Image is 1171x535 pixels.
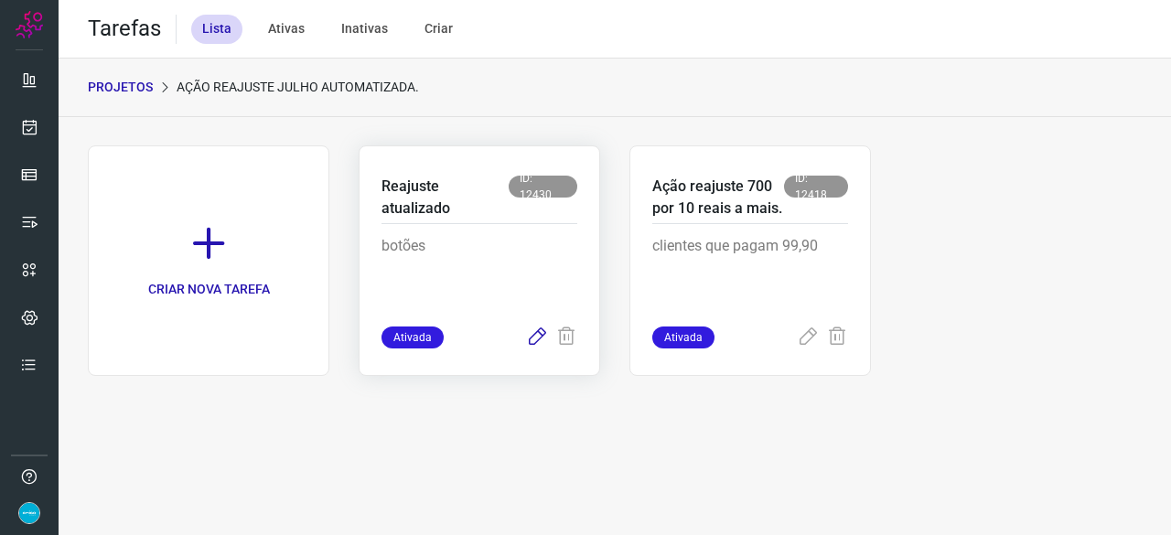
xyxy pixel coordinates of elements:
[191,15,242,44] div: Lista
[652,235,848,326] p: clientes que pagam 99,90
[381,235,577,326] p: botões
[652,326,714,348] span: Ativada
[414,15,464,44] div: Criar
[148,280,270,299] p: CRIAR NOVA TAREFA
[330,15,399,44] div: Inativas
[509,176,577,198] span: ID: 12430
[16,11,43,38] img: Logo
[381,326,444,348] span: Ativada
[18,502,40,524] img: 4352b08165ebb499c4ac5b335522ff74.png
[177,78,419,97] p: Ação reajuste Julho automatizada.
[88,78,153,97] p: PROJETOS
[652,176,784,219] p: Ação reajuste 700 por 10 reais a mais.
[784,176,848,198] span: ID: 12418
[257,15,316,44] div: Ativas
[381,176,509,219] p: Reajuste atualizado
[88,16,161,42] h2: Tarefas
[88,145,329,376] a: CRIAR NOVA TAREFA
